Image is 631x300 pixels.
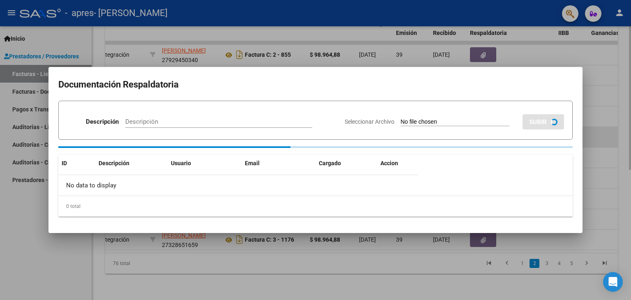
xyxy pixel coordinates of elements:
button: SUBIR [523,114,564,129]
h2: Documentación Respaldatoria [58,77,573,92]
span: Email [245,160,260,166]
datatable-header-cell: Usuario [168,155,242,172]
datatable-header-cell: Cargado [315,155,377,172]
span: Accion [380,160,398,166]
datatable-header-cell: Descripción [95,155,168,172]
span: Usuario [171,160,191,166]
p: Descripción [86,117,119,127]
div: 0 total [58,196,573,217]
span: Cargado [319,160,341,166]
div: No data to display [58,175,418,196]
datatable-header-cell: Email [242,155,315,172]
span: ID [62,160,67,166]
datatable-header-cell: ID [58,155,95,172]
datatable-header-cell: Accion [377,155,418,172]
span: Descripción [99,160,129,166]
div: Open Intercom Messenger [603,272,623,292]
span: Seleccionar Archivo [345,118,394,125]
span: SUBIR [529,118,547,126]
